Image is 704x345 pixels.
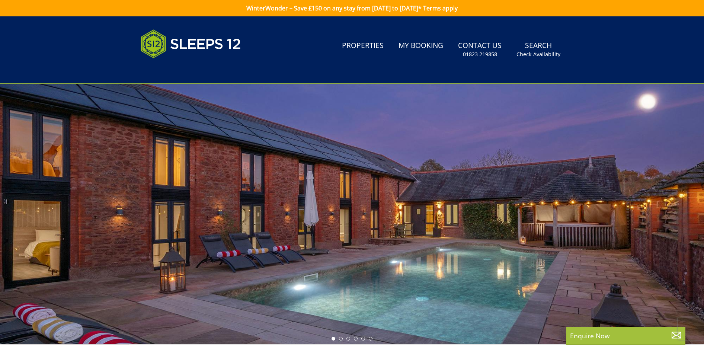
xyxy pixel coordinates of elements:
[463,51,497,58] small: 01823 219858
[516,51,560,58] small: Check Availability
[141,25,241,63] img: Sleeps 12
[396,38,446,54] a: My Booking
[570,331,682,341] p: Enquire Now
[339,38,387,54] a: Properties
[513,38,563,62] a: SearchCheck Availability
[137,67,215,73] iframe: Customer reviews powered by Trustpilot
[455,38,505,62] a: Contact Us01823 219858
